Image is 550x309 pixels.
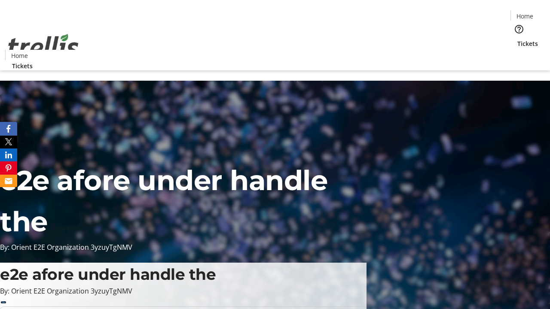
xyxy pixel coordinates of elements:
button: Help [510,21,528,38]
a: Home [6,51,33,60]
img: Orient E2E Organization 3yzuyTgNMV's Logo [5,24,82,67]
button: Cart [510,48,528,65]
a: Tickets [510,39,545,48]
span: Home [11,51,28,60]
a: Tickets [5,61,40,70]
span: Tickets [517,39,538,48]
span: Home [516,12,533,21]
a: Home [511,12,538,21]
span: Tickets [12,61,33,70]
